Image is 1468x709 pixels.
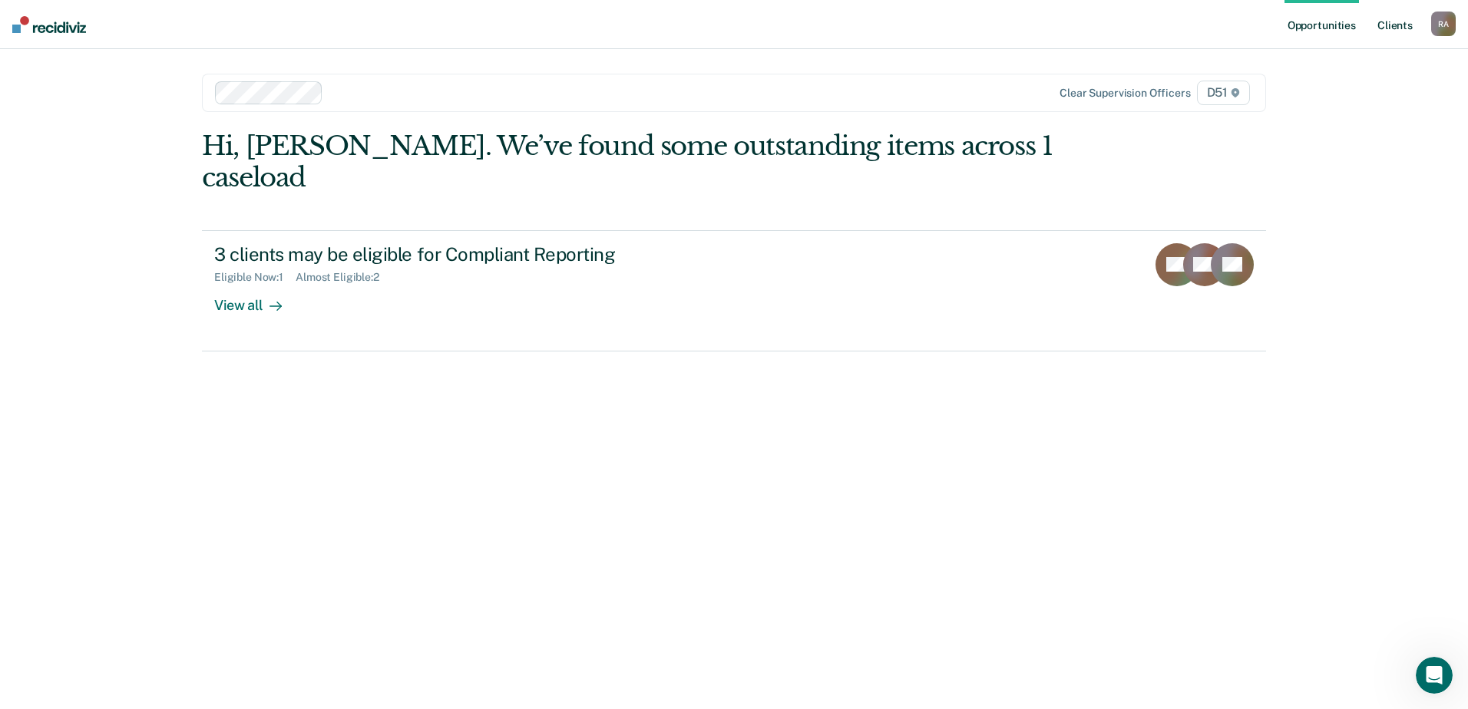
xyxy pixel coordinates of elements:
div: Hi, [PERSON_NAME]. We’ve found some outstanding items across 1 caseload [202,130,1053,193]
a: 3 clients may be eligible for Compliant ReportingEligible Now:1Almost Eligible:2View all [202,230,1266,351]
button: RA [1431,12,1456,36]
div: Eligible Now : 1 [214,271,296,284]
img: Recidiviz [12,16,86,33]
div: Almost Eligible : 2 [296,271,392,284]
div: Clear supervision officers [1060,87,1190,100]
span: D51 [1197,81,1250,105]
div: View all [214,284,300,314]
div: R A [1431,12,1456,36]
div: 3 clients may be eligible for Compliant Reporting [214,243,753,265]
iframe: Intercom live chat [1416,657,1453,694]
